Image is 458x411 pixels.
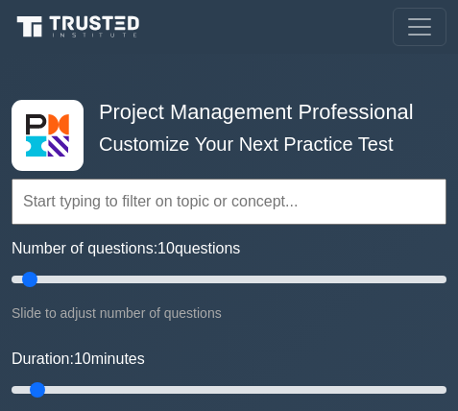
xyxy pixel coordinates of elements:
label: Number of questions: questions [12,237,240,260]
h4: Project Management Professional [91,100,418,125]
span: 10 [157,240,175,256]
input: Start typing to filter on topic or concept... [12,179,446,225]
div: Slide to adjust number of questions [12,302,446,325]
span: 10 [74,351,91,367]
label: Duration: minutes [12,348,145,371]
button: Toggle navigation [393,8,446,46]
